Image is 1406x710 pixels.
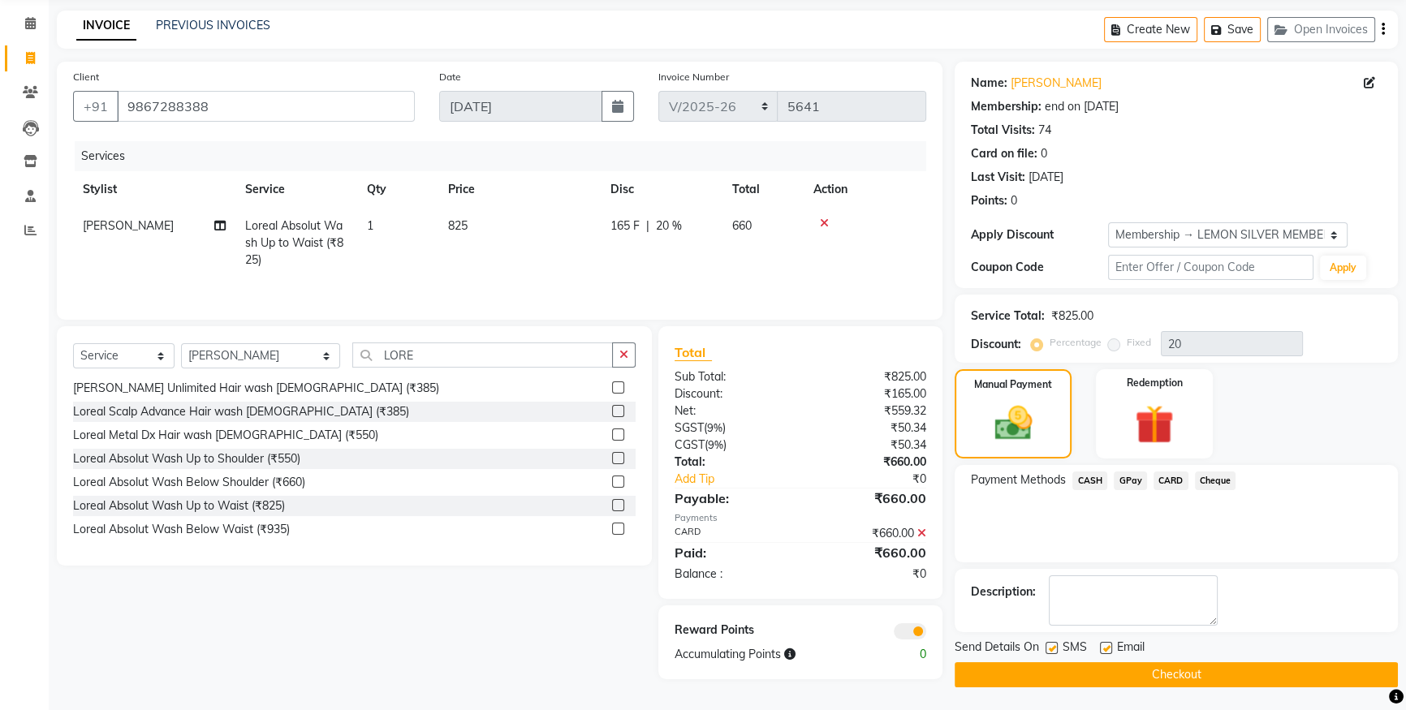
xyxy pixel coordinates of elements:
div: Description: [971,583,1036,600]
div: end on [DATE] [1045,98,1119,115]
div: ₹0 [800,566,938,583]
th: Total [722,171,804,208]
th: Service [235,171,357,208]
label: Client [73,70,99,84]
div: Apply Discount [971,226,1108,243]
div: Total: [662,454,800,471]
div: ₹50.34 [800,437,938,454]
div: 0 [1041,145,1047,162]
div: Reward Points [662,622,800,639]
div: 0 [869,646,938,663]
div: 0 [1011,192,1017,209]
th: Action [804,171,926,208]
a: [PERSON_NAME] [1011,75,1102,92]
span: [PERSON_NAME] [83,218,174,233]
span: 20 % [656,217,682,235]
div: Discount: [662,385,800,402]
a: Add Tip [662,471,824,488]
label: Percentage [1050,335,1102,350]
span: Total [675,344,712,361]
div: Payments [675,511,927,525]
span: 1 [367,218,373,233]
div: ₹0 [823,471,938,488]
span: Cheque [1195,471,1236,490]
span: CGST [675,437,705,452]
div: Paid: [662,543,800,562]
div: ₹660.00 [800,543,938,562]
div: Membership: [971,98,1042,115]
span: SMS [1063,639,1087,659]
div: Services [75,141,938,171]
span: Payment Methods [971,471,1066,488]
div: Loreal Absolut Wash Below Waist (₹935) [73,521,290,538]
label: Invoice Number [658,70,729,84]
span: 165 F [610,217,640,235]
div: Loreal Metal Dx Hair wash [DEMOGRAPHIC_DATA] (₹550) [73,427,378,444]
div: ₹660.00 [800,525,938,542]
span: 825 [448,218,468,233]
div: Loreal Absolut Wash Below Shoulder (₹660) [73,474,305,491]
span: 9% [707,421,722,434]
div: ₹559.32 [800,402,938,420]
div: ₹825.00 [1051,308,1093,325]
button: Apply [1320,256,1366,280]
div: Coupon Code [971,259,1108,276]
button: Create New [1104,17,1197,42]
div: Balance : [662,566,800,583]
div: [PERSON_NAME] Unlimited Hair wash [DEMOGRAPHIC_DATA] (₹385) [73,380,439,397]
span: Send Details On [955,639,1039,659]
button: Checkout [955,662,1398,687]
div: ₹50.34 [800,420,938,437]
div: ₹165.00 [800,385,938,402]
div: Accumulating Points [662,646,870,663]
th: Stylist [73,171,235,208]
div: Loreal Scalp Advance Hair wash [DEMOGRAPHIC_DATA] (₹385) [73,403,409,420]
label: Fixed [1127,335,1151,350]
div: Last Visit: [971,169,1025,186]
div: ₹660.00 [800,488,938,508]
div: Loreal Absolut Wash Up to Waist (₹825) [73,497,285,514]
img: _cash.svg [983,402,1044,445]
span: | [646,217,649,235]
div: Total Visits: [971,122,1035,139]
div: 74 [1038,122,1051,139]
div: Discount: [971,336,1021,353]
button: Open Invoices [1267,17,1375,42]
button: Save [1204,17,1261,42]
th: Disc [601,171,722,208]
span: GPay [1114,471,1147,490]
a: INVOICE [76,11,136,41]
input: Search by Name/Mobile/Email/Code [117,91,415,122]
th: Qty [357,171,438,208]
span: Email [1117,639,1145,659]
div: [DATE] [1029,169,1063,186]
div: Service Total: [971,308,1045,325]
span: Loreal Absolut Wash Up to Waist (₹825) [245,218,343,267]
div: Payable: [662,488,800,508]
button: +91 [73,91,119,122]
th: Price [438,171,601,208]
input: Search or Scan [352,342,613,368]
div: Net: [662,402,800,420]
label: Date [439,70,461,84]
span: CARD [1154,471,1188,490]
div: ( ) [662,420,800,437]
span: SGST [675,420,704,435]
div: Card on file: [971,145,1037,162]
label: Redemption [1127,376,1183,390]
img: _gift.svg [1123,400,1186,449]
div: Sub Total: [662,368,800,385]
label: Manual Payment [974,377,1052,392]
div: ₹825.00 [800,368,938,385]
div: Name: [971,75,1007,92]
div: ( ) [662,437,800,454]
span: 660 [732,218,752,233]
span: CASH [1072,471,1107,490]
div: ₹660.00 [800,454,938,471]
input: Enter Offer / Coupon Code [1108,255,1313,280]
span: 9% [708,438,723,451]
a: PREVIOUS INVOICES [156,18,270,32]
div: Points: [971,192,1007,209]
div: CARD [662,525,800,542]
div: Loreal Absolut Wash Up to Shoulder (₹550) [73,450,300,467]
